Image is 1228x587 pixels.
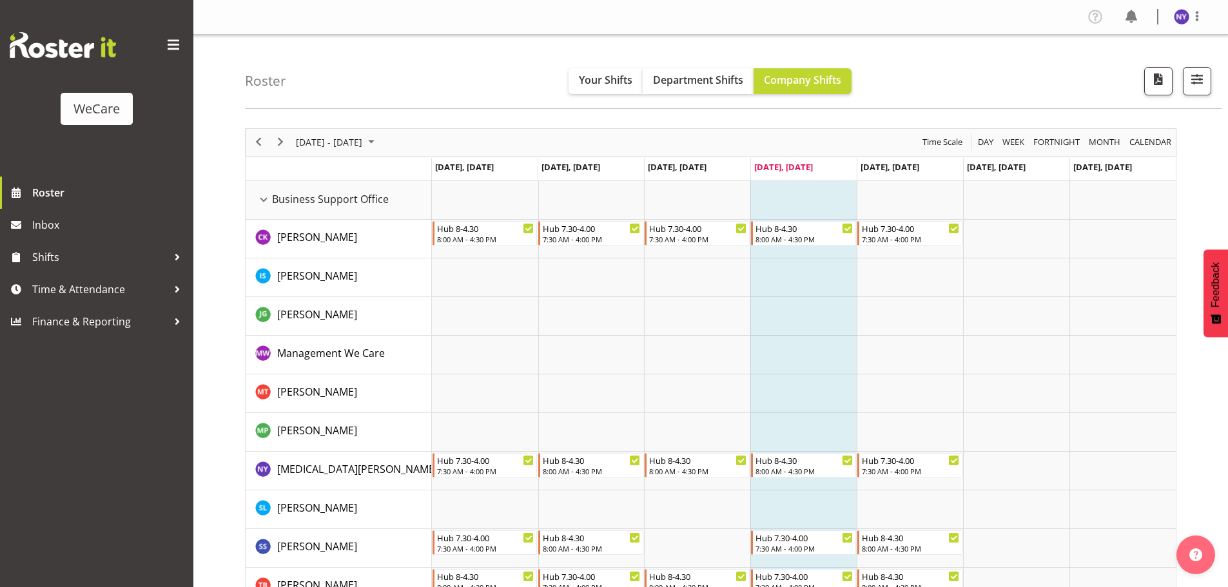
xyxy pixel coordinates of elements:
[645,453,750,477] div: Nikita Yates"s event - Hub 8-4.30 Begin From Wednesday, September 10, 2025 at 8:00:00 AM GMT+12:0...
[649,234,746,244] div: 7:30 AM - 4:00 PM
[277,346,385,360] span: Management We Care
[967,161,1026,173] span: [DATE], [DATE]
[277,229,357,245] a: [PERSON_NAME]
[73,99,120,119] div: WeCare
[754,68,852,94] button: Company Shifts
[645,221,750,245] div: Chloe Kim"s event - Hub 7.30-4.00 Begin From Wednesday, September 10, 2025 at 7:30:00 AM GMT+12:0...
[649,454,746,467] div: Hub 8-4.30
[277,269,357,283] span: [PERSON_NAME]
[433,453,538,477] div: Nikita Yates"s event - Hub 7.30-4.00 Begin From Monday, September 8, 2025 at 7:30:00 AM GMT+12:00...
[277,461,438,477] a: [MEDICAL_DATA][PERSON_NAME]
[543,454,640,467] div: Hub 8-4.30
[976,134,996,150] button: Timeline Day
[277,501,357,515] span: [PERSON_NAME]
[755,570,853,582] div: Hub 7.30-4.00
[437,466,534,476] div: 7:30 AM - 4:00 PM
[272,191,389,207] span: Business Support Office
[1127,134,1174,150] button: Month
[543,466,640,476] div: 8:00 AM - 4:30 PM
[751,530,856,555] div: Savita Savita"s event - Hub 7.30-4.00 Begin From Thursday, September 11, 2025 at 7:30:00 AM GMT+1...
[435,161,494,173] span: [DATE], [DATE]
[755,234,853,244] div: 8:00 AM - 4:30 PM
[649,466,746,476] div: 8:00 AM - 4:30 PM
[277,500,357,515] a: [PERSON_NAME]
[1087,134,1122,150] span: Month
[246,258,432,297] td: Isabel Simcox resource
[862,543,959,553] div: 8:00 AM - 4:30 PM
[542,161,601,173] span: [DATE], [DATE]
[538,530,643,555] div: Savita Savita"s event - Hub 8-4.30 Begin From Tuesday, September 9, 2025 at 8:00:00 AM GMT+12:00 ...
[857,453,962,477] div: Nikita Yates"s event - Hub 7.30-4.00 Begin From Friday, September 12, 2025 at 7:30:00 AM GMT+12:0...
[653,73,743,87] span: Department Shifts
[755,531,853,544] div: Hub 7.30-4.00
[543,570,640,582] div: Hub 7.30-4.00
[246,220,432,258] td: Chloe Kim resource
[862,570,959,582] div: Hub 8-4.30
[32,280,168,299] span: Time & Attendance
[1204,249,1228,337] button: Feedback - Show survey
[437,222,534,235] div: Hub 8-4.30
[755,466,853,476] div: 8:00 AM - 4:30 PM
[32,215,187,235] span: Inbox
[32,183,187,202] span: Roster
[538,453,643,477] div: Nikita Yates"s event - Hub 8-4.30 Begin From Tuesday, September 9, 2025 at 8:00:00 AM GMT+12:00 E...
[921,134,965,150] button: Time Scale
[32,312,168,331] span: Finance & Reporting
[764,73,841,87] span: Company Shifts
[543,234,640,244] div: 7:30 AM - 4:00 PM
[294,134,380,150] button: September 2025
[755,222,853,235] div: Hub 8-4.30
[648,161,707,173] span: [DATE], [DATE]
[277,345,385,361] a: Management We Care
[277,539,357,554] a: [PERSON_NAME]
[291,129,382,156] div: September 08 - 14, 2025
[437,570,534,582] div: Hub 8-4.30
[862,234,959,244] div: 7:30 AM - 4:00 PM
[538,221,643,245] div: Chloe Kim"s event - Hub 7.30-4.00 Begin From Tuesday, September 9, 2025 at 7:30:00 AM GMT+12:00 E...
[751,221,856,245] div: Chloe Kim"s event - Hub 8-4.30 Begin From Thursday, September 11, 2025 at 8:00:00 AM GMT+12:00 En...
[10,32,116,58] img: Rosterit website logo
[649,222,746,235] div: Hub 7.30-4.00
[245,73,286,88] h4: Roster
[861,161,919,173] span: [DATE], [DATE]
[1031,134,1082,150] button: Fortnight
[437,454,534,467] div: Hub 7.30-4.00
[277,384,357,399] a: [PERSON_NAME]
[1144,67,1173,95] button: Download a PDF of the roster according to the set date range.
[1174,9,1189,24] img: nikita-yates11241.jpg
[277,423,357,438] a: [PERSON_NAME]
[277,307,357,322] a: [PERSON_NAME]
[862,222,959,235] div: Hub 7.30-4.00
[543,531,640,544] div: Hub 8-4.30
[1001,134,1026,150] span: Week
[857,530,962,555] div: Savita Savita"s event - Hub 8-4.30 Begin From Friday, September 12, 2025 at 8:00:00 AM GMT+12:00 ...
[433,530,538,555] div: Savita Savita"s event - Hub 7.30-4.00 Begin From Monday, September 8, 2025 at 7:30:00 AM GMT+12:0...
[277,230,357,244] span: [PERSON_NAME]
[755,454,853,467] div: Hub 8-4.30
[857,221,962,245] div: Chloe Kim"s event - Hub 7.30-4.00 Begin From Friday, September 12, 2025 at 7:30:00 AM GMT+12:00 E...
[246,452,432,490] td: Nikita Yates resource
[437,234,534,244] div: 8:00 AM - 4:30 PM
[862,531,959,544] div: Hub 8-4.30
[295,134,364,150] span: [DATE] - [DATE]
[579,73,632,87] span: Your Shifts
[1000,134,1027,150] button: Timeline Week
[246,336,432,374] td: Management We Care resource
[569,68,643,94] button: Your Shifts
[543,222,640,235] div: Hub 7.30-4.00
[921,134,964,150] span: Time Scale
[751,453,856,477] div: Nikita Yates"s event - Hub 8-4.30 Begin From Thursday, September 11, 2025 at 8:00:00 AM GMT+12:00...
[246,181,432,220] td: Business Support Office resource
[862,454,959,467] div: Hub 7.30-4.00
[246,374,432,413] td: Michelle Thomas resource
[272,134,289,150] button: Next
[1189,548,1202,561] img: help-xxl-2.png
[543,543,640,553] div: 8:00 AM - 4:30 PM
[250,134,268,150] button: Previous
[977,134,995,150] span: Day
[649,570,746,582] div: Hub 8-4.30
[248,129,269,156] div: previous period
[862,466,959,476] div: 7:30 AM - 4:00 PM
